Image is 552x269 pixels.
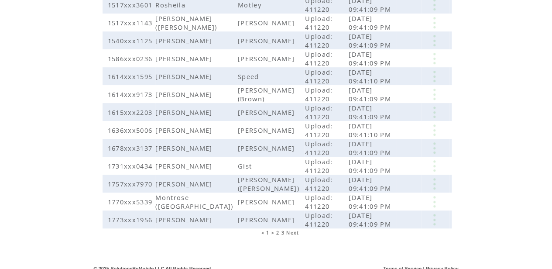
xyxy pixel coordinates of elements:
span: Upload: 411220 [305,211,333,228]
span: Gist [238,162,254,170]
span: Upload: 411220 [305,139,333,157]
span: [PERSON_NAME] [238,144,297,152]
span: 1757xxx7970 [108,179,155,188]
span: [PERSON_NAME] [155,54,214,63]
span: Upload: 411220 [305,121,333,139]
a: 2 [276,230,279,236]
span: Montrose ([GEOGRAPHIC_DATA]) [155,193,235,210]
span: [PERSON_NAME] [238,54,297,63]
span: [PERSON_NAME] ([PERSON_NAME]) [155,14,219,31]
span: [PERSON_NAME] [238,197,297,206]
span: [PERSON_NAME] [238,215,297,224]
span: [DATE] 09:41:09 PM [349,86,393,103]
span: [PERSON_NAME] (Brown) [238,86,295,103]
a: 3 [281,230,285,236]
span: Upload: 411220 [305,175,333,193]
span: [PERSON_NAME] [155,179,214,188]
span: 1586xxx0236 [108,54,155,63]
span: 1773xxx1956 [108,215,155,224]
span: [DATE] 09:41:09 PM [349,32,393,49]
span: [PERSON_NAME] [155,36,214,45]
span: [PERSON_NAME] [155,126,214,134]
span: Upload: 411220 [305,68,333,85]
span: Upload: 411220 [305,103,333,121]
span: 1615xxx2203 [108,108,155,117]
span: [DATE] 09:41:10 PM [349,121,393,139]
span: 1614xxx9173 [108,90,155,99]
span: 1770xxx5339 [108,197,155,206]
span: [PERSON_NAME] [238,18,297,27]
span: [PERSON_NAME] [155,72,214,81]
span: [PERSON_NAME] [238,36,297,45]
span: [DATE] 09:41:09 PM [349,103,393,121]
span: < 1 > [261,230,275,236]
span: [PERSON_NAME] [155,162,214,170]
span: [DATE] 09:41:09 PM [349,211,393,228]
span: 1517xxx1143 [108,18,155,27]
span: [DATE] 09:41:09 PM [349,193,393,210]
span: Motley [238,0,264,9]
span: 1636xxx5006 [108,126,155,134]
span: [DATE] 09:41:09 PM [349,14,393,31]
span: [DATE] 09:41:10 PM [349,68,393,85]
span: [DATE] 09:41:09 PM [349,157,393,175]
span: [DATE] 09:41:09 PM [349,50,393,67]
span: [PERSON_NAME] [155,215,214,224]
span: Upload: 411220 [305,50,333,67]
span: Speed [238,72,261,81]
span: [PERSON_NAME] [155,90,214,99]
span: [DATE] 09:41:09 PM [349,139,393,157]
span: [PERSON_NAME] [155,108,214,117]
span: [DATE] 09:41:09 PM [349,175,393,193]
span: [PERSON_NAME] [238,126,297,134]
span: Upload: 411220 [305,157,333,175]
span: [PERSON_NAME] [238,108,297,117]
span: Upload: 411220 [305,86,333,103]
a: Next [286,230,299,236]
span: Upload: 411220 [305,32,333,49]
span: 1678xxx3137 [108,144,155,152]
span: 1614xxx1595 [108,72,155,81]
span: 1540xxx1125 [108,36,155,45]
span: [PERSON_NAME] ([PERSON_NAME]) [238,175,302,193]
span: [PERSON_NAME] [155,144,214,152]
span: Upload: 411220 [305,193,333,210]
span: Rosheila [155,0,188,9]
span: 1731xxx0434 [108,162,155,170]
span: 1517xxx3601 [108,0,155,9]
span: Upload: 411220 [305,14,333,31]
